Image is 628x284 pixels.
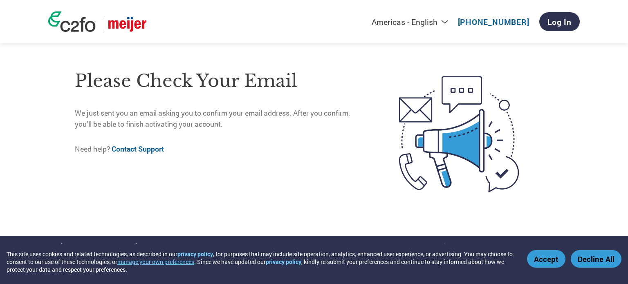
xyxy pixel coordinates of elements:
[75,144,365,154] p: Need help?
[571,250,621,268] button: Decline All
[539,12,580,31] a: Log In
[119,242,143,250] a: Security
[108,17,146,32] img: Meijer
[88,242,106,250] a: Terms
[266,258,301,266] a: privacy policy
[75,68,365,94] h1: Please check your email
[384,242,580,250] p: © 2024 Pollen, Inc. All rights reserved / Pat. 10,817,932 and Pat. 11,100,477.
[75,108,365,130] p: We just sent you an email asking you to confirm your email address. After you confirm, you’ll be ...
[527,250,565,268] button: Accept
[7,250,515,273] div: This site uses cookies and related technologies, as described in our , for purposes that may incl...
[54,242,76,250] a: Privacy
[112,144,164,154] a: Contact Support
[117,258,194,266] button: manage your own preferences
[177,250,213,258] a: privacy policy
[48,11,96,32] img: c2fo logo
[458,17,529,27] a: [PHONE_NUMBER]
[365,61,553,207] img: open-email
